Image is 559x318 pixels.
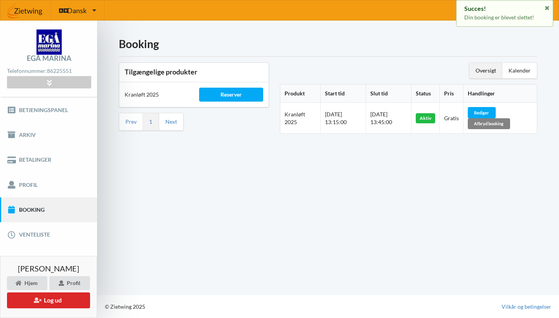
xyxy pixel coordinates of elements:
[199,88,263,102] div: Reserver
[502,63,537,78] div: Kalender
[320,85,366,103] th: Start tid
[49,276,90,290] div: Profil
[27,55,71,62] div: Egå Marina
[285,111,305,125] span: Kranløft 2025
[366,85,411,103] th: Slut tid
[149,118,152,125] a: 1
[444,115,459,121] span: Gratis
[468,118,510,129] div: Afbryd booking
[125,118,137,125] a: Prev
[416,113,435,123] div: Aktiv
[280,85,320,103] th: Produkt
[370,111,392,125] span: [DATE] 13:45:00
[165,118,177,125] a: Next
[7,276,47,290] div: Hjem
[325,111,347,125] span: [DATE] 13:15:00
[411,85,439,103] th: Status
[119,85,194,104] div: Kranløft 2025
[47,67,72,74] strong: 86225551
[469,63,502,78] div: Oversigt
[7,292,90,308] button: Log ud
[464,14,545,21] p: Din booking er blevet slettet!
[468,107,496,118] div: Rediger
[464,5,545,12] div: Succes!
[7,66,91,76] div: Telefonnummer:
[125,67,263,76] h3: Tilgængelige produkter
[36,29,62,55] img: logo
[463,85,537,103] th: Handlinger
[67,7,87,14] span: Dansk
[502,303,551,311] a: Vilkår og betingelser
[119,37,537,51] h1: Booking
[439,85,463,103] th: Pris
[18,264,79,272] span: [PERSON_NAME]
